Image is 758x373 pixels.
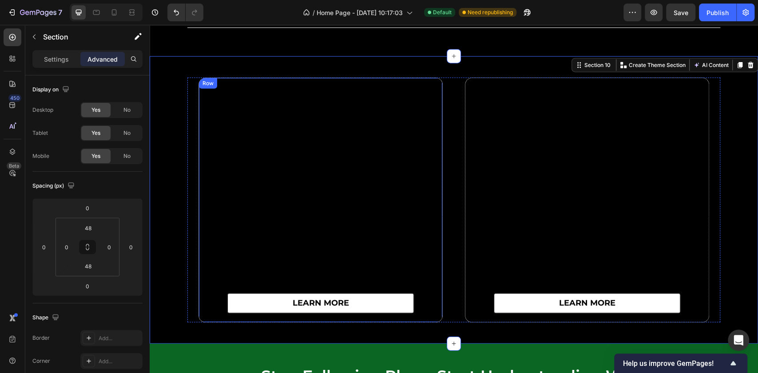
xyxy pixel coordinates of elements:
iframe: Design area [150,25,758,373]
div: Add... [99,357,140,365]
input: 0 [79,279,96,293]
button: AI Content [542,35,581,46]
div: Border [32,334,50,342]
div: Display on [32,84,71,96]
input: 48px [79,221,97,235]
p: Advanced [87,55,118,64]
div: Shape [32,312,61,324]
div: Spacing (px) [32,180,76,192]
div: Corner [32,357,50,365]
div: Undo/Redo [167,4,203,21]
div: Tablet [32,129,48,137]
p: Section [43,31,116,42]
button: Show survey - Help us improve GemPages! [623,358,738,369]
span: Default [433,8,452,16]
div: Beta [7,162,21,169]
h2: stop following plans. start understanding why. [38,340,571,362]
div: Open Intercom Messenger [728,330,749,351]
span: Help us improve GemPages! [623,359,728,368]
span: Need republishing [468,8,513,16]
input: 0px [60,240,73,254]
p: Create Theme Section [479,36,536,44]
input: 0 [124,240,138,254]
div: 450 [8,94,21,102]
span: / [313,8,315,17]
div: Mobile [32,152,49,160]
span: Yes [91,106,100,114]
input: 0px [103,240,116,254]
input: 48px [79,259,97,273]
input: 0 [37,240,51,254]
p: Settings [44,55,69,64]
div: Add... [99,334,140,342]
div: Desktop [32,106,53,114]
span: No [123,152,131,160]
span: No [123,106,131,114]
button: 7 [4,4,66,21]
span: Save [674,9,688,16]
span: Home Page - [DATE] 10:17:03 [317,8,403,17]
button: Save [666,4,695,21]
p: learn more [409,271,466,285]
input: 0 [79,201,96,215]
span: Yes [91,152,100,160]
div: Publish [706,8,729,17]
div: Section 10 [433,36,463,44]
button: Publish [699,4,736,21]
span: Yes [91,129,100,137]
span: No [123,129,131,137]
p: 7 [58,7,62,18]
a: learn more [344,268,531,288]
